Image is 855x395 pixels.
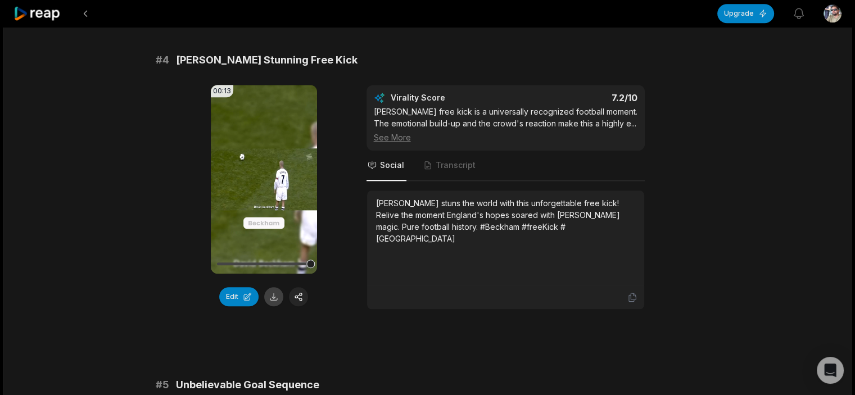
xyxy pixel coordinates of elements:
[176,52,358,68] span: [PERSON_NAME] Stunning Free Kick
[517,92,637,103] div: 7.2 /10
[391,92,512,103] div: Virality Score
[374,131,637,143] div: See More
[376,197,635,244] div: [PERSON_NAME] stuns the world with this unforgettable free kick! Relive the moment England's hope...
[156,377,169,393] span: # 5
[176,377,319,393] span: Unbelievable Goal Sequence
[817,357,844,384] div: Open Intercom Messenger
[219,287,259,306] button: Edit
[436,160,476,171] span: Transcript
[211,85,317,274] video: Your browser does not support mp4 format.
[380,160,404,171] span: Social
[367,151,645,181] nav: Tabs
[717,4,774,23] button: Upgrade
[374,106,637,143] div: [PERSON_NAME] free kick is a universally recognized football moment. The emotional build-up and t...
[156,52,169,68] span: # 4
